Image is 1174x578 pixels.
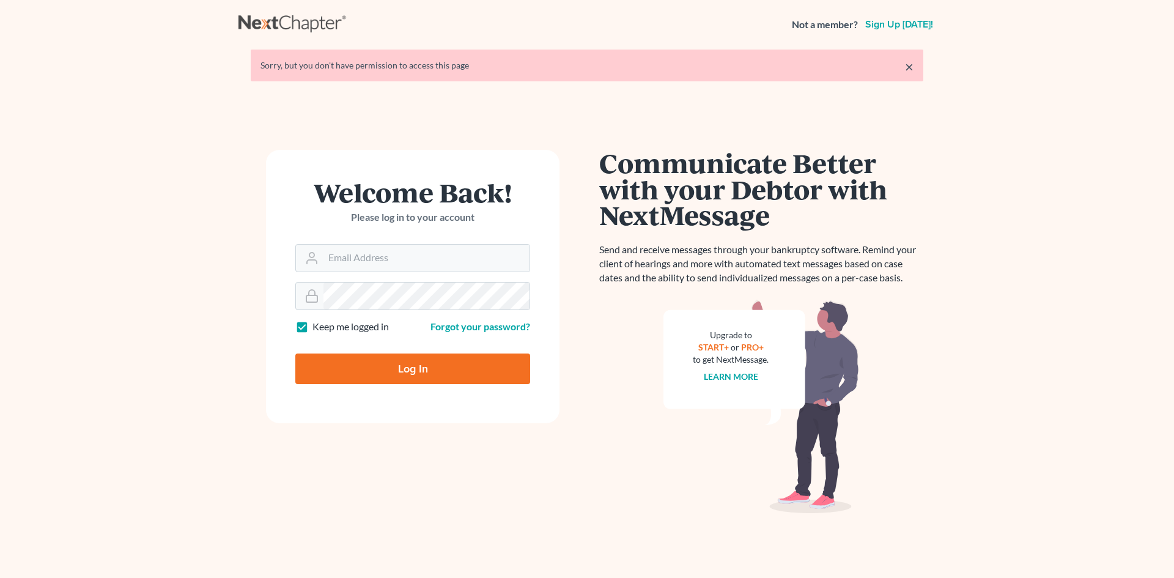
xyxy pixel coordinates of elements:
h1: Welcome Back! [295,179,530,206]
h1: Communicate Better with your Debtor with NextMessage [599,150,923,228]
span: or [731,342,739,352]
input: Log In [295,354,530,384]
p: Send and receive messages through your bankruptcy software. Remind your client of hearings and mo... [599,243,923,285]
label: Keep me logged in [312,320,389,334]
a: Sign up [DATE]! [863,20,936,29]
div: Upgrade to [693,329,769,341]
img: nextmessage_bg-59042aed3d76b12b5cd301f8e5b87938c9018125f34e5fa2b7a6b67550977c72.svg [663,300,859,514]
a: Forgot your password? [430,320,530,332]
div: to get NextMessage. [693,354,769,366]
a: PRO+ [741,342,764,352]
a: × [905,59,914,74]
a: START+ [698,342,729,352]
div: Sorry, but you don't have permission to access this page [260,59,914,72]
input: Email Address [323,245,530,272]
strong: Not a member? [792,18,858,32]
p: Please log in to your account [295,210,530,224]
a: Learn more [704,371,758,382]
